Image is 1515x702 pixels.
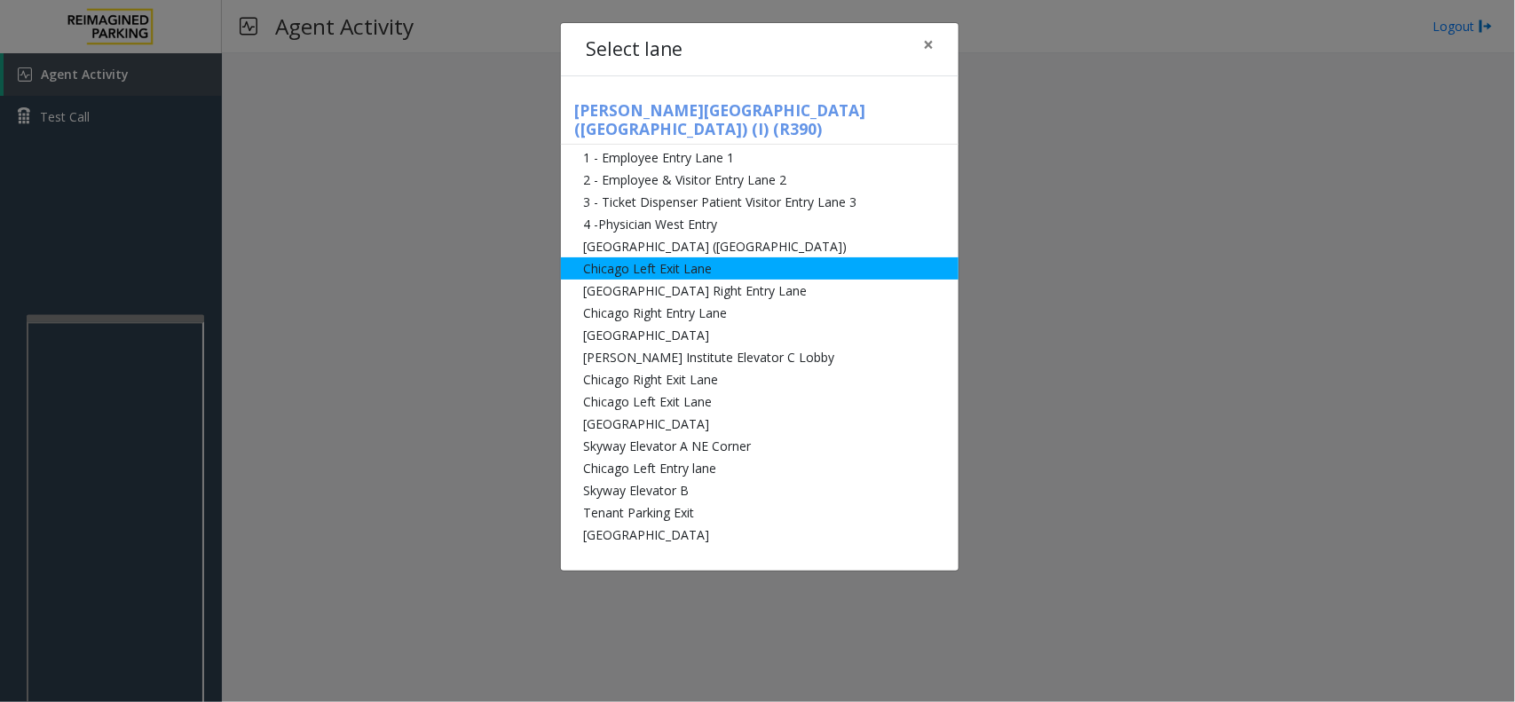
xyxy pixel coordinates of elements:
li: Chicago Right Entry Lane [561,302,959,324]
li: Chicago Right Exit Lane [561,368,959,390]
li: 3 - Ticket Dispenser Patient Visitor Entry Lane 3 [561,191,959,213]
li: 2 - Employee & Visitor Entry Lane 2 [561,169,959,191]
li: [GEOGRAPHIC_DATA] Right Entry Lane [561,280,959,302]
h5: [PERSON_NAME][GEOGRAPHIC_DATA] ([GEOGRAPHIC_DATA]) (I) (R390) [561,101,959,145]
li: 4 -Physician West Entry [561,213,959,235]
li: [PERSON_NAME] Institute Elevator C Lobby [561,346,959,368]
li: [GEOGRAPHIC_DATA] ([GEOGRAPHIC_DATA]) [561,235,959,257]
span: × [923,32,934,57]
li: Chicago Left Exit Lane [561,257,959,280]
li: Chicago Left Exit Lane [561,390,959,413]
li: Tenant Parking Exit [561,501,959,524]
li: Skyway Elevator B [561,479,959,501]
button: Close [911,23,946,67]
li: 1 - Employee Entry Lane 1 [561,146,959,169]
li: Chicago Left Entry lane [561,457,959,479]
li: [GEOGRAPHIC_DATA] [561,524,959,546]
li: [GEOGRAPHIC_DATA] [561,324,959,346]
li: [GEOGRAPHIC_DATA] [561,413,959,435]
h4: Select lane [586,35,683,64]
li: Skyway Elevator A NE Corner [561,435,959,457]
